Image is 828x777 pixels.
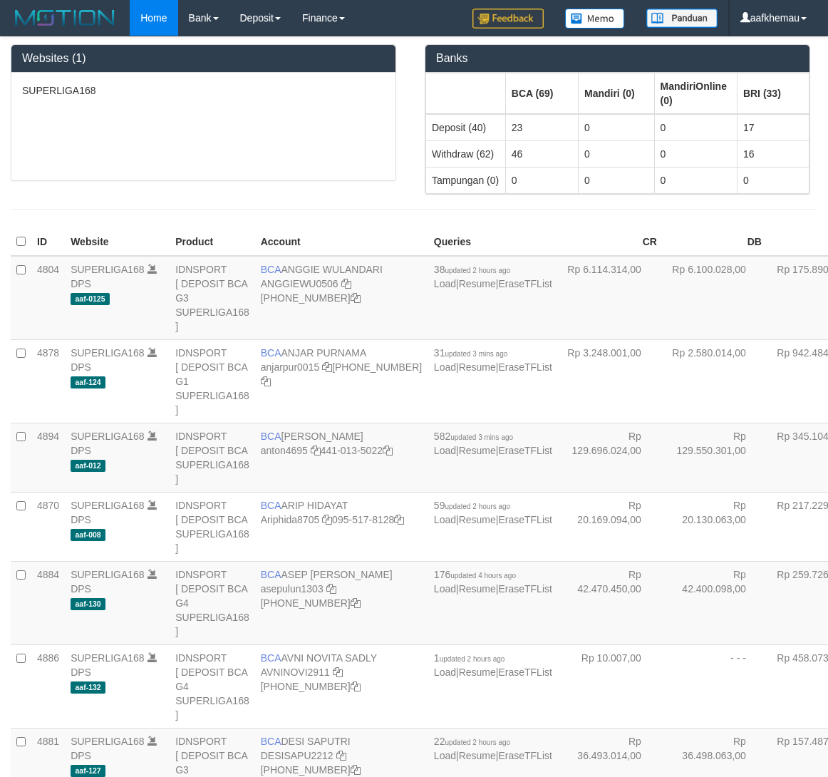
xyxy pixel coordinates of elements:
[654,167,737,193] td: 0
[71,736,145,747] a: SUPERLIGA168
[445,350,507,358] span: updated 3 mins ago
[255,256,428,340] td: ANGGIE WULANDARI [PHONE_NUMBER]
[71,529,105,541] span: aaf-008
[170,256,255,340] td: IDNSPORT [ DEPOSIT BCA G3 SUPERLIGA168 ]
[459,278,496,289] a: Resume
[505,114,578,141] td: 23
[434,264,552,289] span: | |
[261,667,330,678] a: AVNINOVI2911
[434,652,505,664] span: 1
[71,500,145,511] a: SUPERLIGA168
[459,445,496,456] a: Resume
[434,347,507,359] span: 31
[255,339,428,423] td: ANJAR PURNAMA [PHONE_NUMBER]
[654,114,737,141] td: 0
[558,492,663,561] td: Rp 20.169.094,00
[505,167,578,193] td: 0
[255,644,428,728] td: AVNI NOVITA SADLY [PHONE_NUMBER]
[261,750,333,761] a: DESISAPU2212
[459,361,496,373] a: Resume
[261,347,281,359] span: BCA
[434,361,456,373] a: Load
[31,561,65,644] td: 4884
[505,73,578,114] th: Group: activate to sort column ascending
[434,583,456,595] a: Load
[71,293,110,305] span: aaf-0125
[445,267,510,274] span: updated 2 hours ago
[351,597,361,609] a: Copy 4062281875 to clipboard
[434,569,516,580] span: 176
[498,278,552,289] a: EraseTFList
[261,652,281,664] span: BCA
[351,764,361,776] a: Copy 4062280453 to clipboard
[261,445,308,456] a: anton4695
[737,167,809,193] td: 0
[558,644,663,728] td: Rp 10.007,00
[261,583,324,595] a: asepulun1303
[31,492,65,561] td: 4870
[351,292,361,304] a: Copy 4062213373 to clipboard
[261,278,338,289] a: ANGGIEWU0506
[71,431,145,442] a: SUPERLIGA168
[434,264,510,275] span: 38
[498,583,552,595] a: EraseTFList
[498,361,552,373] a: EraseTFList
[311,445,321,456] a: Copy anton4695 to clipboard
[261,514,320,525] a: Ariphida8705
[31,644,65,728] td: 4886
[383,445,393,456] a: Copy 4410135022 to clipboard
[445,739,510,746] span: updated 2 hours ago
[472,9,544,29] img: Feedback.jpg
[322,514,332,525] a: Copy Ariphida8705 to clipboard
[445,503,510,510] span: updated 2 hours ago
[170,228,255,256] th: Product
[351,681,361,692] a: Copy 4062280135 to clipboard
[71,460,105,472] span: aaf-012
[434,431,552,456] span: | |
[434,652,552,678] span: | |
[558,339,663,423] td: Rp 3.248.001,00
[505,140,578,167] td: 46
[663,561,767,644] td: Rp 42.400.098,00
[663,228,767,256] th: DB
[170,492,255,561] td: IDNSPORT [ DEPOSIT BCA SUPERLIGA168 ]
[663,644,767,728] td: - - -
[255,492,428,561] td: ARIP HIDAYAT 095-517-8128
[170,561,255,644] td: IDNSPORT [ DEPOSIT BCA G4 SUPERLIGA168 ]
[261,264,281,275] span: BCA
[558,228,663,256] th: CR
[654,73,737,114] th: Group: activate to sort column ascending
[261,500,281,511] span: BCA
[65,423,170,492] td: DPS
[65,256,170,340] td: DPS
[578,140,654,167] td: 0
[65,644,170,728] td: DPS
[11,7,119,29] img: MOTION_logo.png
[434,278,456,289] a: Load
[459,514,496,525] a: Resume
[440,655,505,663] span: updated 2 hours ago
[71,681,105,694] span: aaf-132
[434,500,552,525] span: | |
[498,667,552,678] a: EraseTFList
[434,750,456,761] a: Load
[436,52,799,65] h3: Banks
[71,347,145,359] a: SUPERLIGA168
[434,431,513,442] span: 582
[261,569,281,580] span: BCA
[434,736,552,761] span: | |
[737,140,809,167] td: 16
[261,361,320,373] a: anjarpur0015
[459,667,496,678] a: Resume
[578,73,654,114] th: Group: activate to sort column ascending
[434,347,552,373] span: | |
[663,256,767,340] td: Rp 6.100.028,00
[434,514,456,525] a: Load
[459,583,496,595] a: Resume
[255,423,428,492] td: [PERSON_NAME] 441-013-5022
[426,114,506,141] td: Deposit (40)
[261,431,281,442] span: BCA
[261,376,271,387] a: Copy 4062281620 to clipboard
[31,228,65,256] th: ID
[394,514,404,525] a: Copy 0955178128 to clipboard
